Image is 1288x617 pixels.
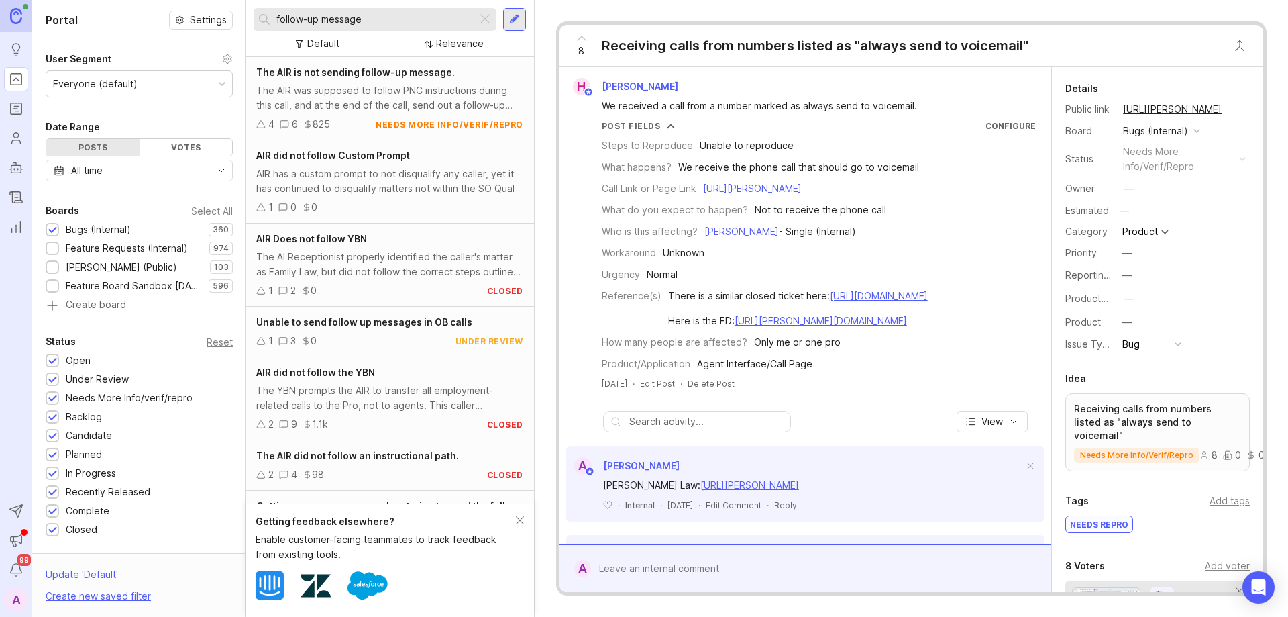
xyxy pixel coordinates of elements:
[276,12,472,27] input: Search...
[602,335,747,350] div: How many people are affected?
[688,378,735,389] div: Delete Post
[246,440,534,491] a: The AIR did not follow an instructional path.2498closed
[256,571,284,600] img: Intercom logo
[312,467,324,482] div: 98
[706,500,761,511] div: Edit Comment
[1065,247,1097,258] label: Priority
[1065,558,1105,574] div: 8 Voters
[169,11,233,30] button: Settings
[256,150,410,161] span: AIR did not follow Custom Prompt
[663,246,704,260] div: Unknown
[46,203,79,219] div: Boards
[311,200,317,215] div: 0
[697,357,812,371] div: Agent Interface/Call Page
[66,391,193,406] div: Needs More Info/verif/repro
[256,233,367,244] span: AIR Does not follow YBN
[1120,290,1138,307] button: ProductboardID
[46,119,100,135] div: Date Range
[1116,202,1133,220] div: —
[1065,316,1101,328] label: Product
[256,450,459,461] span: The AIR did not follow an instructional path.
[618,500,620,511] div: ·
[268,334,273,348] div: 1
[1124,291,1134,306] div: —
[1122,315,1132,330] div: —
[985,121,1036,131] a: Configure
[268,200,273,215] div: 1
[1246,450,1265,460] div: 0
[667,500,693,510] time: [DATE]
[256,514,516,529] div: Getting feedback elsewhere?
[1065,493,1089,509] div: Tags
[46,51,111,67] div: User Segment
[602,267,640,282] div: Urgency
[602,36,1028,55] div: Receiving calls from numbers listed as "always send to voicemail"
[574,457,592,475] div: A
[436,36,484,51] div: Relevance
[4,67,28,91] a: Portal
[573,78,590,95] div: H
[313,117,330,132] div: 825
[1065,102,1112,117] div: Public link
[625,500,655,511] div: Internal
[1122,337,1140,352] div: Bug
[704,226,779,237] a: [PERSON_NAME]
[735,315,907,326] a: [URL][PERSON_NAME][DOMAIN_NAME]
[46,334,76,350] div: Status
[1065,181,1112,196] div: Owner
[268,417,274,432] div: 2
[565,78,689,95] a: H[PERSON_NAME]
[66,466,116,481] div: In Progress
[66,241,188,256] div: Feature Requests (Internal)
[602,160,672,175] div: What happens?
[700,138,794,153] div: Unable to reproduce
[1065,269,1137,281] label: Reporting Team
[190,13,227,27] span: Settings
[46,589,151,604] div: Create new saved filter
[1065,206,1109,216] div: Estimated
[66,353,91,368] div: Open
[4,97,28,121] a: Roadmaps
[602,181,696,196] div: Call Link or Page Link
[1066,516,1132,532] div: NEEDS REPRO
[957,411,1028,432] button: View
[268,467,274,482] div: 2
[311,334,317,348] div: 0
[66,372,129,387] div: Under Review
[1205,559,1250,573] div: Add voter
[602,357,690,371] div: Product/Application
[700,479,799,491] a: [URL][PERSON_NAME]
[66,504,109,518] div: Complete
[4,528,28,553] button: Announcements
[256,383,523,413] div: The YBN prompts the AIR to transfer all employment-related calls to the Pro, not to agents. This ...
[292,117,298,132] div: 6
[46,12,78,28] h1: Portal
[213,224,229,235] p: 360
[1065,371,1086,387] div: Idea
[1122,246,1132,260] div: —
[66,222,131,237] div: Bugs (Internal)
[256,500,519,526] span: Getting an error message when trying to send the follow up message
[246,140,534,224] a: AIR did not follow Custom PromptAIR has a custom prompt to not disqualify any caller, yet it has ...
[1123,144,1234,174] div: needs more info/verif/repro
[1080,450,1193,461] span: needs more info/verif/repro
[312,417,328,432] div: 1.1k
[1199,450,1218,460] div: 8
[668,289,928,303] div: There is a similar closed ticket here:
[1223,450,1241,460] div: 0
[256,66,455,78] span: The AIR is not sending follow-up message.
[1065,338,1114,350] label: Issue Type
[602,99,1024,113] div: We received a call from a number marked as always send to voicemail.
[268,283,273,298] div: 1
[291,417,297,432] div: 9
[66,260,177,275] div: [PERSON_NAME] (Public)
[46,139,140,156] div: Posts
[698,500,700,511] div: ·
[211,165,232,176] svg: toggle icon
[246,357,534,440] a: AIR did not follow the YBNThe YBN prompts the AIR to transfer all employment-related calls to the...
[1065,293,1136,304] label: ProductboardID
[4,126,28,150] a: Users
[566,457,680,475] a: A[PERSON_NAME]
[66,447,102,462] div: Planned
[455,336,523,347] div: under review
